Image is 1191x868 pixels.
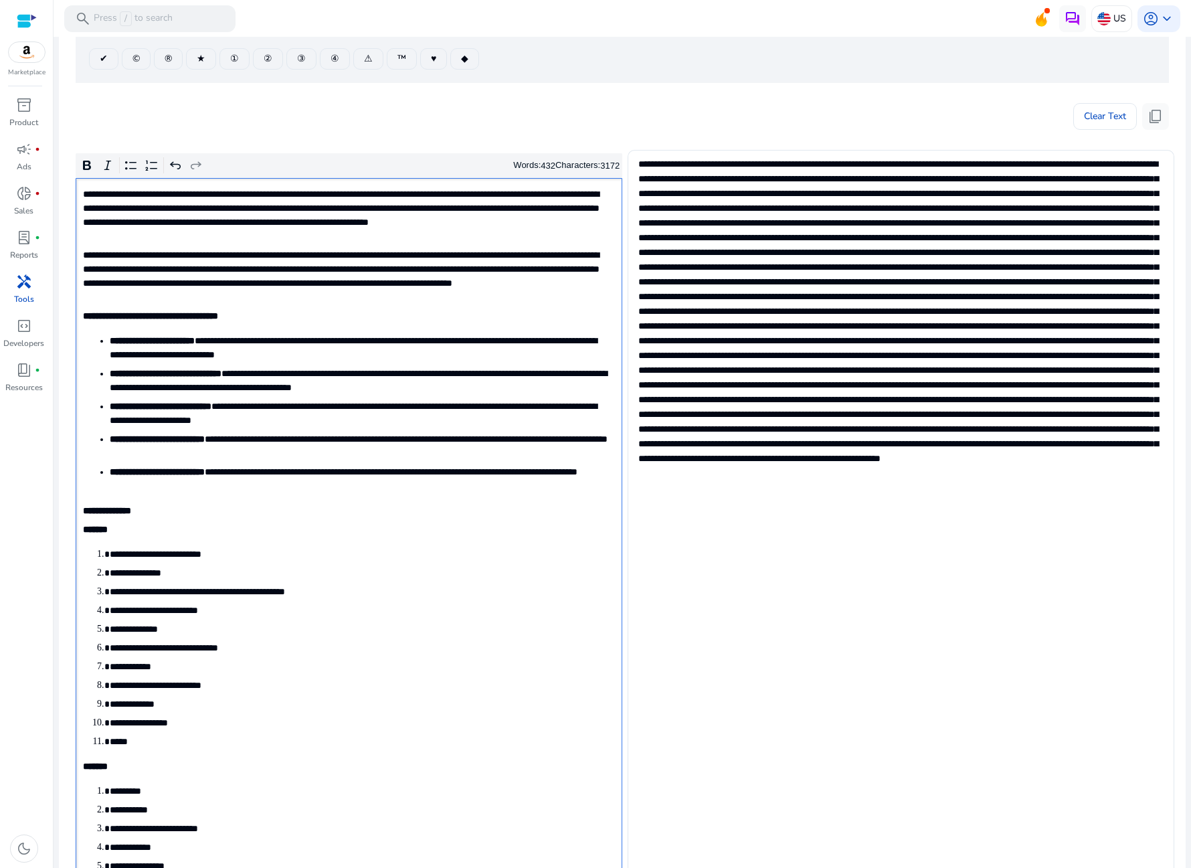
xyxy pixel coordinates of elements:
[9,116,38,128] p: Product
[186,48,216,70] button: ★
[16,97,32,113] span: inventory_2
[461,52,468,66] span: ◆
[450,48,479,70] button: ◆
[8,68,45,78] p: Marketplace
[154,48,183,70] button: ®
[431,52,436,66] span: ♥
[1142,103,1169,130] button: content_copy
[10,249,38,261] p: Reports
[89,48,118,70] button: ✔
[120,11,132,26] span: /
[16,185,32,201] span: donut_small
[16,274,32,290] span: handyman
[16,318,32,334] span: code_blocks
[132,52,140,66] span: ©
[76,153,622,179] div: Editor toolbar
[420,48,447,70] button: ♥
[16,230,32,246] span: lab_profile
[353,48,383,70] button: ⚠
[230,52,239,66] span: ①
[387,48,417,70] button: ™
[35,235,40,240] span: fiber_manual_record
[35,367,40,373] span: fiber_manual_record
[364,52,373,66] span: ⚠
[122,48,151,70] button: ©
[286,48,316,70] button: ③
[17,161,31,173] p: Ads
[1148,108,1164,124] span: content_copy
[331,52,339,66] span: ④
[16,141,32,157] span: campaign
[9,42,45,62] img: amazon.svg
[165,52,172,66] span: ®
[1159,11,1175,27] span: keyboard_arrow_down
[197,52,205,66] span: ★
[219,48,250,70] button: ①
[75,11,91,27] span: search
[320,48,350,70] button: ④
[600,161,620,171] label: 3172
[100,52,108,66] span: ✔
[3,337,44,349] p: Developers
[16,362,32,378] span: book_4
[1073,103,1137,130] button: Clear Text
[94,11,173,26] p: Press to search
[1084,103,1126,130] span: Clear Text
[16,841,32,857] span: dark_mode
[297,52,306,66] span: ③
[513,157,620,174] div: Words: Characters:
[35,191,40,196] span: fiber_manual_record
[264,52,272,66] span: ②
[397,52,406,66] span: ™
[1097,12,1111,25] img: us.svg
[253,48,283,70] button: ②
[5,381,43,394] p: Resources
[1113,7,1126,30] p: US
[1143,11,1159,27] span: account_circle
[35,147,40,152] span: fiber_manual_record
[14,205,33,217] p: Sales
[14,293,34,305] p: Tools
[541,161,555,171] label: 432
